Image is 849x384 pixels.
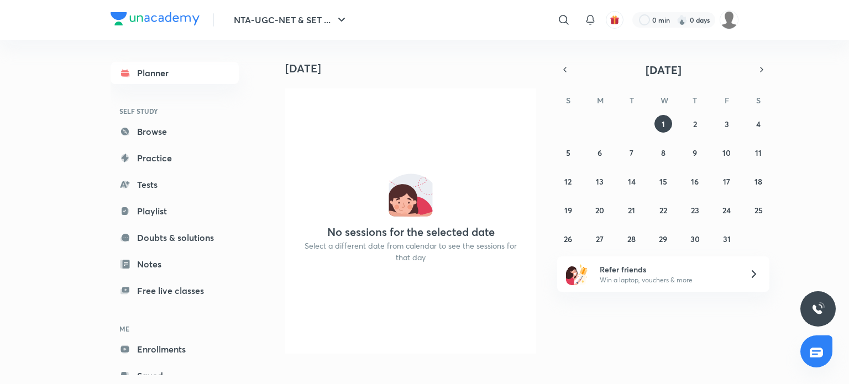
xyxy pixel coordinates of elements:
button: October 18, 2025 [750,172,767,190]
abbr: October 5, 2025 [566,148,570,158]
abbr: Tuesday [630,95,634,106]
button: October 26, 2025 [559,230,577,248]
button: October 16, 2025 [686,172,704,190]
h4: [DATE] [285,62,545,75]
abbr: October 23, 2025 [691,205,699,215]
button: October 24, 2025 [718,201,736,219]
abbr: October 22, 2025 [659,205,667,215]
abbr: October 8, 2025 [661,148,665,158]
span: [DATE] [646,62,682,77]
abbr: October 25, 2025 [754,205,763,215]
abbr: Wednesday [661,95,668,106]
abbr: October 24, 2025 [722,205,731,215]
abbr: October 27, 2025 [596,234,604,244]
abbr: Saturday [756,95,761,106]
abbr: October 28, 2025 [627,234,636,244]
abbr: Friday [725,95,729,106]
abbr: Thursday [693,95,697,106]
button: October 14, 2025 [623,172,641,190]
button: October 8, 2025 [654,144,672,161]
abbr: October 3, 2025 [725,119,729,129]
button: October 28, 2025 [623,230,641,248]
h4: No sessions for the selected date [327,225,495,239]
img: ttu [811,302,825,315]
button: October 31, 2025 [718,230,736,248]
abbr: October 11, 2025 [755,148,762,158]
a: Enrollments [111,338,239,360]
a: Practice [111,147,239,169]
button: October 20, 2025 [591,201,609,219]
abbr: October 7, 2025 [630,148,633,158]
button: October 27, 2025 [591,230,609,248]
a: Company Logo [111,12,200,28]
h6: ME [111,319,239,338]
button: October 17, 2025 [718,172,736,190]
button: October 7, 2025 [623,144,641,161]
p: Win a laptop, vouchers & more [600,275,736,285]
abbr: October 17, 2025 [723,176,730,187]
abbr: October 21, 2025 [628,205,635,215]
a: Tests [111,173,239,196]
img: streak [677,14,688,25]
abbr: October 26, 2025 [564,234,572,244]
abbr: October 18, 2025 [754,176,762,187]
a: Doubts & solutions [111,227,239,249]
button: October 23, 2025 [686,201,704,219]
img: avatar [610,15,620,25]
abbr: October 13, 2025 [596,176,604,187]
abbr: Monday [597,95,604,106]
img: No events [389,172,433,217]
button: October 15, 2025 [654,172,672,190]
abbr: October 19, 2025 [564,205,572,215]
button: October 3, 2025 [718,115,736,133]
abbr: October 31, 2025 [723,234,731,244]
abbr: October 30, 2025 [690,234,700,244]
abbr: October 14, 2025 [628,176,636,187]
button: October 2, 2025 [686,115,704,133]
button: October 6, 2025 [591,144,609,161]
abbr: October 12, 2025 [564,176,572,187]
a: Planner [111,62,239,84]
button: October 19, 2025 [559,201,577,219]
a: Free live classes [111,280,239,302]
abbr: October 16, 2025 [691,176,699,187]
abbr: October 15, 2025 [659,176,667,187]
a: Notes [111,253,239,275]
button: October 10, 2025 [718,144,736,161]
abbr: October 6, 2025 [598,148,602,158]
button: October 4, 2025 [750,115,767,133]
button: October 13, 2025 [591,172,609,190]
button: [DATE] [573,62,754,77]
a: Playlist [111,200,239,222]
abbr: October 9, 2025 [693,148,697,158]
abbr: October 2, 2025 [693,119,697,129]
a: Browse [111,120,239,143]
button: October 25, 2025 [750,201,767,219]
button: October 9, 2025 [686,144,704,161]
button: October 11, 2025 [750,144,767,161]
button: October 29, 2025 [654,230,672,248]
p: Select a different date from calendar to see the sessions for that day [298,240,523,263]
button: October 21, 2025 [623,201,641,219]
img: Company Logo [111,12,200,25]
img: TARUN [720,10,738,29]
img: referral [566,263,588,285]
abbr: October 29, 2025 [659,234,667,244]
button: October 12, 2025 [559,172,577,190]
abbr: October 10, 2025 [722,148,731,158]
h6: Refer friends [600,264,736,275]
button: avatar [606,11,623,29]
abbr: Sunday [566,95,570,106]
h6: SELF STUDY [111,102,239,120]
abbr: October 20, 2025 [595,205,604,215]
button: NTA-UGC-NET & SET ... [227,9,355,31]
abbr: October 4, 2025 [756,119,761,129]
button: October 5, 2025 [559,144,577,161]
button: October 1, 2025 [654,115,672,133]
button: October 30, 2025 [686,230,704,248]
button: October 22, 2025 [654,201,672,219]
abbr: October 1, 2025 [662,119,665,129]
